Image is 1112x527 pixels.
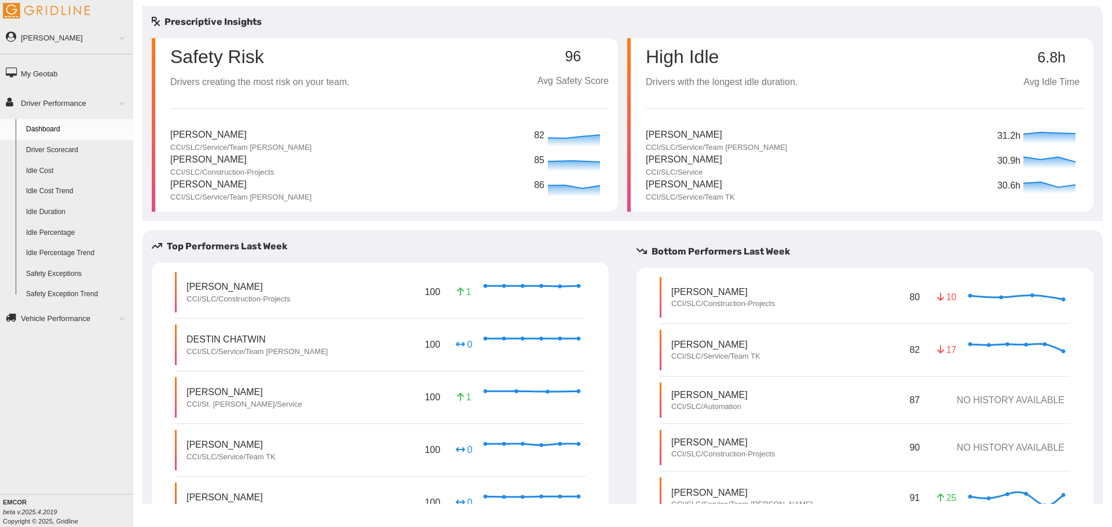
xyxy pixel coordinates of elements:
[21,119,133,140] a: Dashboard
[646,178,735,192] p: [PERSON_NAME]
[671,499,813,510] p: CCI/SLC/Service/Team [PERSON_NAME]
[646,142,787,153] p: CCI/SLC/Service/Team [PERSON_NAME]
[997,179,1020,202] p: 30.6h
[997,129,1020,152] p: 31.2h
[534,178,545,193] p: 86
[21,264,133,285] a: Safety Exceptions
[422,283,442,301] p: 100
[455,443,473,456] p: 0
[170,75,349,90] p: Drivers creating the most risk on your team.
[646,128,787,142] p: [PERSON_NAME]
[455,338,473,351] p: 0
[21,161,133,182] a: Idle Cost
[671,388,748,401] p: [PERSON_NAME]
[671,285,775,298] p: [PERSON_NAME]
[455,390,473,404] p: 1
[21,181,133,202] a: Idle Cost Trend
[3,3,90,19] img: Gridline
[946,393,1065,407] p: NO HISTORY AVAILABLE
[1019,75,1084,90] p: Avg Idle Time
[170,178,312,192] p: [PERSON_NAME]
[671,449,775,459] p: CCI/SLC/Construction-Projects
[671,486,813,499] p: [PERSON_NAME]
[646,192,735,202] p: CCI/SLC/Service/Team TK
[937,290,956,304] p: 10
[170,167,274,178] p: CCI/SLC/Construction-Projects
[637,245,1103,259] h5: Bottom Performers Last Week
[946,441,1065,454] p: NO HISTORY AVAILABLE
[422,336,442,353] p: 100
[646,75,798,90] p: Drivers with the longest idle duration.
[186,333,328,346] p: Destin Chatwin
[455,285,473,298] p: 1
[21,243,133,264] a: Idle Percentage Trend
[646,47,798,66] p: High Idle
[537,49,609,65] p: 96
[186,438,276,451] p: [PERSON_NAME]
[21,284,133,305] a: Safety Exception Trend
[186,280,290,293] p: [PERSON_NAME]
[3,508,57,515] i: beta v.2025.4.2019
[671,436,775,449] p: [PERSON_NAME]
[186,452,276,462] p: CCI/SLC/Service/Team TK
[907,288,922,306] p: 80
[997,154,1020,177] p: 30.9h
[1019,50,1084,66] p: 6.8h
[671,401,748,412] p: CCI/SLC/Automation
[422,493,442,511] p: 100
[422,388,442,406] p: 100
[3,499,27,506] b: EMCOR
[21,202,133,223] a: Idle Duration
[937,491,956,504] p: 25
[455,496,473,509] p: 0
[152,239,618,253] h5: Top Performers Last Week
[186,294,290,304] p: CCI/SLC/Construction-Projects
[671,338,760,351] p: [PERSON_NAME]
[907,391,922,409] p: 87
[671,351,760,362] p: CCI/SLC/Service/Team TK
[186,347,328,357] p: CCI/SLC/Service/Team [PERSON_NAME]
[170,192,312,202] p: CCI/SLC/Service/Team [PERSON_NAME]
[534,153,545,168] p: 85
[170,128,312,142] p: [PERSON_NAME]
[170,153,274,167] p: [PERSON_NAME]
[186,399,302,410] p: CCI/St. [PERSON_NAME]/Service
[186,385,302,399] p: [PERSON_NAME]
[186,491,290,504] p: [PERSON_NAME]
[170,47,349,66] p: Safety Risk
[907,341,922,359] p: 82
[422,441,442,459] p: 100
[907,438,922,456] p: 90
[534,128,545,143] p: 82
[646,153,722,167] p: [PERSON_NAME]
[646,167,722,178] p: CCI/SLC/Service
[937,343,956,356] p: 17
[671,298,775,309] p: CCI/SLC/Construction-Projects
[3,497,133,526] div: Copyright © 2025, Gridline
[170,142,312,153] p: CCI/SLC/Service/Team [PERSON_NAME]
[152,15,262,29] h5: Prescriptive Insights
[21,140,133,161] a: Driver Scorecard
[537,74,609,89] p: Avg Safety Score
[21,223,133,244] a: Idle Percentage
[907,489,922,507] p: 91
